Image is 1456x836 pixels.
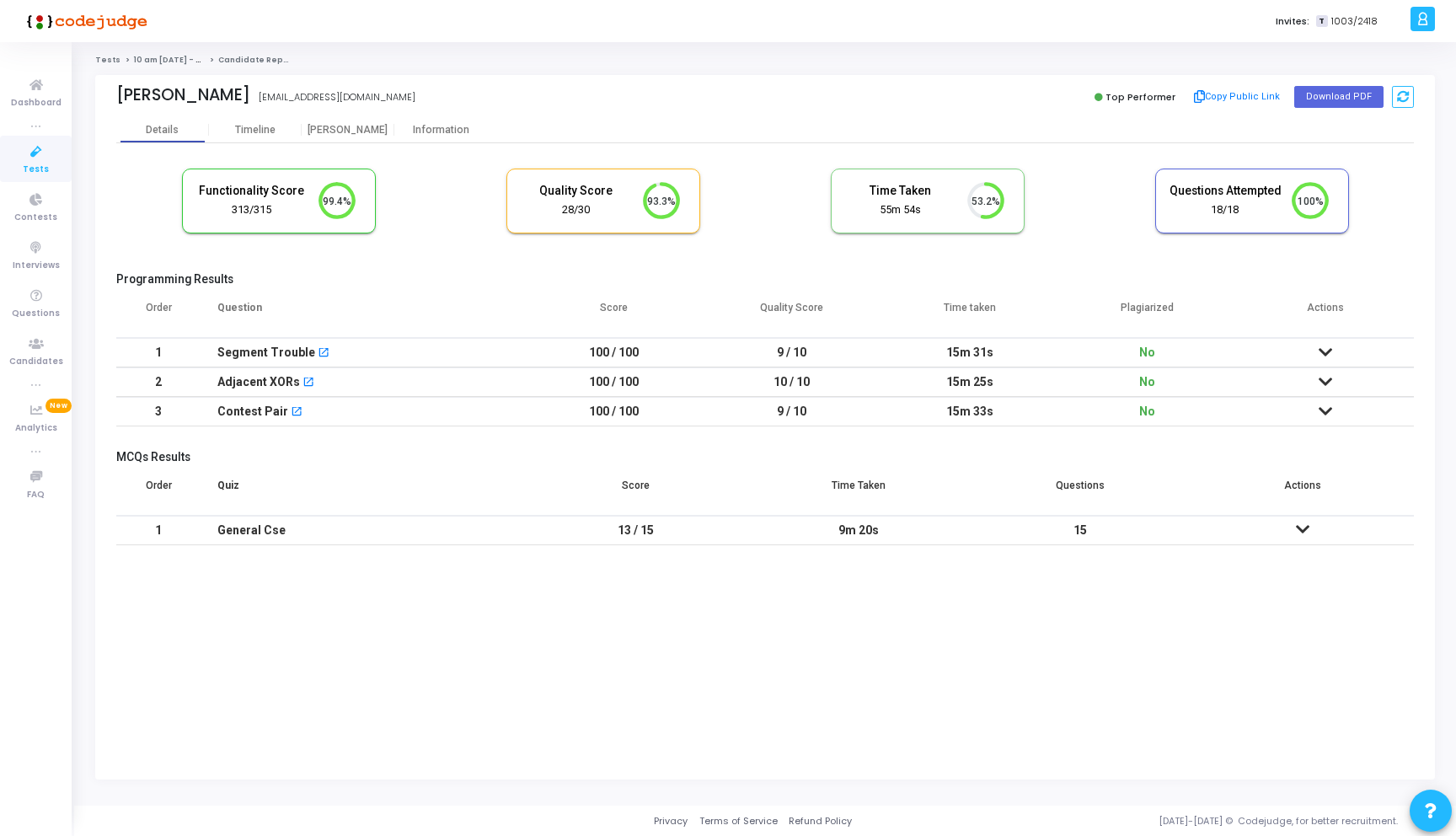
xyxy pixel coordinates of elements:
a: Tests [95,55,120,65]
div: Segment Trouble [217,339,315,367]
td: 15m 31s [881,338,1058,367]
div: General Cse [217,517,508,544]
h5: Time Taken [844,184,957,198]
div: 313/315 [195,202,308,218]
h5: MCQs Results [116,450,1414,464]
span: Top Performer [1105,90,1175,104]
a: Terms of Service [699,814,778,828]
mat-icon: open_in_new [291,407,302,419]
th: Order [116,291,201,338]
td: 15m 25s [881,367,1058,397]
th: Actions [1191,469,1414,516]
th: Order [116,469,201,516]
h5: Functionality Score [195,184,308,198]
th: Score [525,291,703,338]
nav: breadcrumb [95,55,1435,66]
th: Question [201,291,525,338]
h5: Quality Score [520,184,633,198]
td: 1 [116,338,201,367]
div: 18/18 [1169,202,1282,218]
mat-icon: open_in_new [302,378,314,389]
div: 9m 20s [764,517,953,544]
span: No [1139,405,1155,418]
th: Quiz [201,469,525,516]
span: New [45,399,72,413]
label: Invites: [1276,14,1309,29]
td: 15 [970,516,1192,545]
span: Dashboard [11,96,62,110]
img: logo [21,4,147,38]
button: Download PDF [1294,86,1384,108]
h5: Questions Attempted [1169,184,1282,198]
div: [DATE]-[DATE] © Codejudge, for better recruitment. [852,814,1435,828]
td: 100 / 100 [525,367,703,397]
td: 13 / 15 [525,516,747,545]
td: 9 / 10 [703,397,881,426]
a: Refund Policy [789,814,852,828]
td: 15m 33s [881,397,1058,426]
td: 1 [116,516,201,545]
div: Information [394,124,487,137]
div: Details [146,124,179,137]
a: Privacy [654,814,688,828]
span: Interviews [13,259,60,273]
span: No [1139,375,1155,389]
td: 10 / 10 [703,367,881,397]
h5: Programming Results [116,272,1414,287]
div: 55m 54s [844,202,957,218]
div: [PERSON_NAME] [116,85,250,104]
button: Copy Public Link [1189,84,1286,110]
td: 100 / 100 [525,397,703,426]
mat-icon: open_in_new [318,348,329,360]
span: Questions [12,307,60,321]
th: Actions [1236,291,1414,338]
th: Score [525,469,747,516]
div: 28/30 [520,202,633,218]
th: Questions [970,469,1192,516]
span: Candidates [9,355,63,369]
th: Time taken [881,291,1058,338]
div: [EMAIL_ADDRESS][DOMAIN_NAME] [259,90,415,104]
a: 10 am [DATE] - Titan Engineering Intern 2026 [134,55,321,65]
span: FAQ [27,488,45,502]
span: T [1316,15,1327,28]
span: No [1139,346,1155,359]
div: Contest Pair [217,398,288,426]
span: Contests [14,211,57,225]
td: 9 / 10 [703,338,881,367]
th: Plagiarized [1058,291,1236,338]
span: Tests [23,163,49,177]
div: [PERSON_NAME] [302,124,394,137]
th: Time Taken [747,469,970,516]
td: 2 [116,367,201,397]
span: Candidate Report [218,55,296,65]
span: 1003/2418 [1331,14,1378,29]
td: 3 [116,397,201,426]
td: 100 / 100 [525,338,703,367]
span: Analytics [15,421,57,436]
div: Adjacent XORs [217,368,300,396]
div: Timeline [235,124,276,137]
th: Quality Score [703,291,881,338]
